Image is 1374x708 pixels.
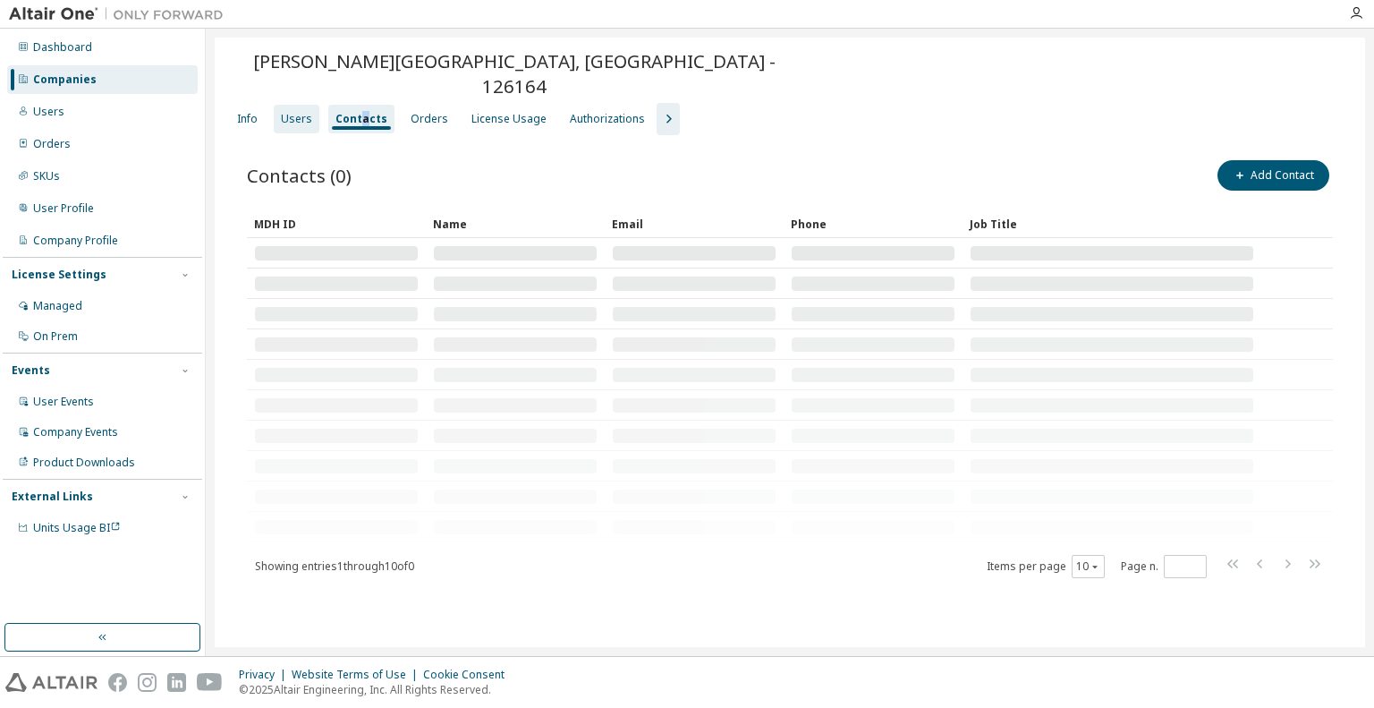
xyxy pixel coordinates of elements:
[138,673,157,692] img: instagram.svg
[108,673,127,692] img: facebook.svg
[433,209,598,238] div: Name
[33,456,135,470] div: Product Downloads
[612,209,776,238] div: Email
[33,201,94,216] div: User Profile
[33,425,118,439] div: Company Events
[255,559,414,574] span: Showing entries 1 through 10 of 0
[254,209,419,238] div: MDH ID
[33,169,60,183] div: SKUs
[33,234,118,248] div: Company Profile
[33,520,121,535] span: Units Usage BI
[33,105,64,119] div: Users
[33,73,97,87] div: Companies
[247,163,352,188] span: Contacts (0)
[33,299,82,313] div: Managed
[239,682,515,697] p: © 2025 Altair Engineering, Inc. All Rights Reserved.
[411,112,448,126] div: Orders
[12,268,106,282] div: License Settings
[570,112,645,126] div: Authorizations
[5,673,98,692] img: altair_logo.svg
[471,112,547,126] div: License Usage
[1076,559,1100,574] button: 10
[1121,555,1207,578] span: Page n.
[791,209,955,238] div: Phone
[987,555,1105,578] span: Items per page
[197,673,223,692] img: youtube.svg
[239,668,292,682] div: Privacy
[33,137,71,151] div: Orders
[1217,160,1329,191] button: Add Contact
[225,48,803,98] span: [PERSON_NAME][GEOGRAPHIC_DATA], [GEOGRAPHIC_DATA] - 126164
[33,329,78,344] div: On Prem
[12,490,93,504] div: External Links
[237,112,258,126] div: Info
[33,395,94,409] div: User Events
[970,209,1254,238] div: Job Title
[33,40,92,55] div: Dashboard
[167,673,186,692] img: linkedin.svg
[292,668,423,682] div: Website Terms of Use
[12,363,50,378] div: Events
[281,112,312,126] div: Users
[335,112,387,126] div: Contacts
[9,5,233,23] img: Altair One
[423,668,515,682] div: Cookie Consent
